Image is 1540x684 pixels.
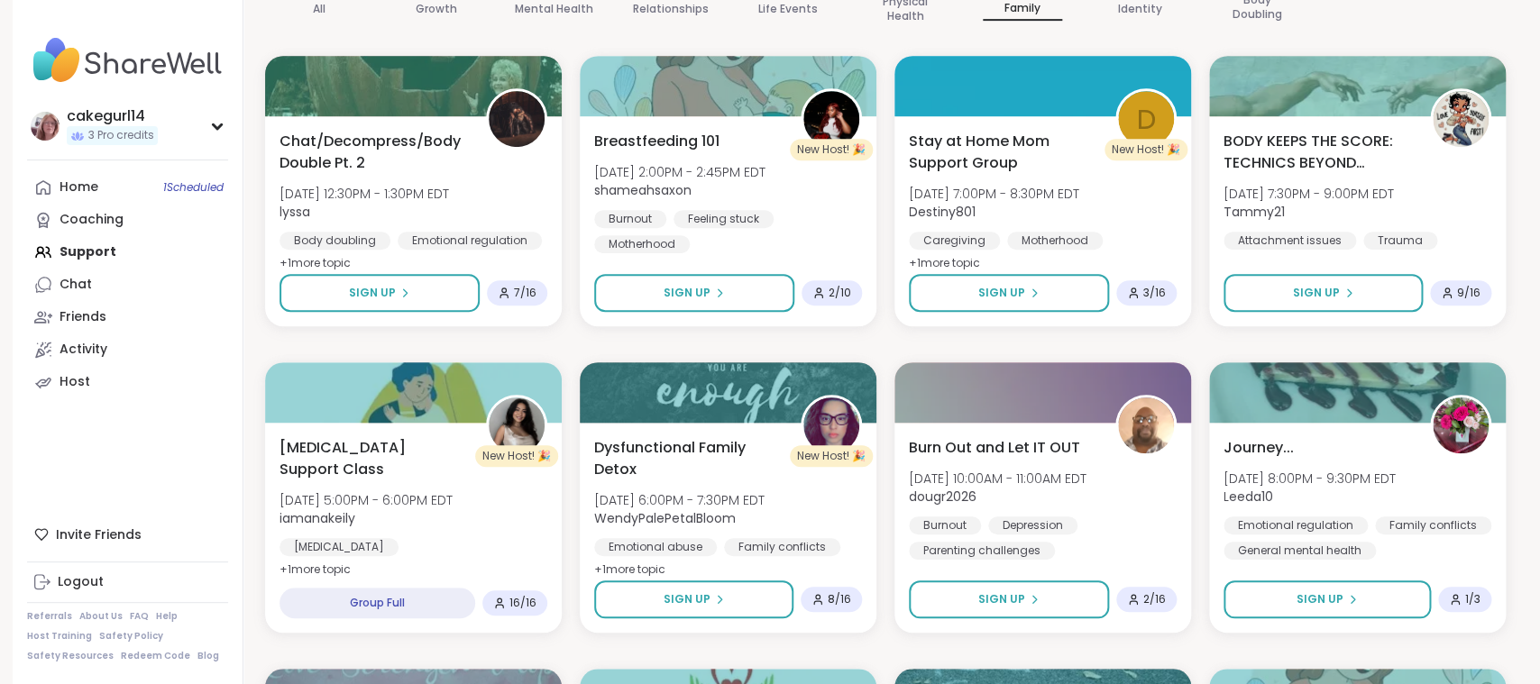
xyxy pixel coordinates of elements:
[909,185,1079,203] span: [DATE] 7:00PM - 8:30PM EDT
[27,610,72,623] a: Referrals
[909,232,1000,250] div: Caregiving
[909,580,1109,618] button: Sign Up
[58,573,104,591] div: Logout
[27,204,228,236] a: Coaching
[1118,397,1174,453] img: dougr2026
[1293,285,1340,301] span: Sign Up
[1224,542,1376,560] div: General mental health
[1007,232,1103,250] div: Motherhood
[280,437,466,480] span: [MEDICAL_DATA] Support Class
[594,580,793,618] button: Sign Up
[1224,131,1410,174] span: BODY KEEPS THE SCORE: TECHNICS BEYOND TRAUMA
[27,518,228,551] div: Invite Friends
[99,630,163,643] a: Safety Policy
[1224,488,1273,506] b: Leeda10
[674,210,774,228] div: Feeling stuck
[27,650,114,662] a: Safety Resources
[60,341,107,359] div: Activity
[594,491,765,509] span: [DATE] 6:00PM - 7:30PM EDT
[1224,516,1368,534] div: Emotional regulation
[803,91,859,147] img: shameahsaxon
[88,128,154,143] span: 3 Pro credits
[664,591,710,607] span: Sign Up
[27,171,228,204] a: Home1Scheduled
[27,366,228,398] a: Host
[1375,516,1491,534] div: Family conflicts
[514,286,536,300] span: 7 / 16
[489,91,545,147] img: lyssa
[280,203,310,221] b: lyssa
[594,210,666,228] div: Burnout
[280,509,355,527] b: iamanakeily
[909,131,1095,174] span: Stay at Home Mom Support Group
[790,445,873,467] div: New Host! 🎉
[790,139,873,160] div: New Host! 🎉
[594,181,692,199] b: shameahsaxon
[1433,91,1489,147] img: Tammy21
[79,610,123,623] a: About Us
[978,591,1025,607] span: Sign Up
[724,538,840,556] div: Family conflicts
[1143,286,1166,300] span: 3 / 16
[978,285,1025,301] span: Sign Up
[509,596,536,610] span: 16 / 16
[27,29,228,92] img: ShareWell Nav Logo
[280,491,453,509] span: [DATE] 5:00PM - 6:00PM EDT
[130,610,149,623] a: FAQ
[475,445,558,467] div: New Host! 🎉
[909,488,976,506] b: dougr2026
[197,650,219,662] a: Blog
[1457,286,1480,300] span: 9 / 16
[27,630,92,643] a: Host Training
[1224,437,1294,459] span: Journey...
[988,516,1077,534] div: Depression
[280,232,390,250] div: Body doubling
[280,538,399,556] div: [MEDICAL_DATA]
[31,112,60,141] img: cakegurl14
[664,285,710,301] span: Sign Up
[1297,591,1343,607] span: Sign Up
[909,470,1086,488] span: [DATE] 10:00AM - 11:00AM EDT
[280,588,475,618] div: Group Full
[1224,470,1396,488] span: [DATE] 8:00PM - 9:30PM EDT
[1137,98,1156,141] span: D
[67,106,158,126] div: cakegurl14
[1433,397,1489,453] img: Leeda10
[1224,203,1285,221] b: Tammy21
[27,566,228,598] a: Logout
[27,333,228,366] a: Activity
[1465,592,1480,606] span: 1 / 3
[1105,139,1187,160] div: New Host! 🎉
[280,274,480,312] button: Sign Up
[909,516,981,534] div: Burnout
[60,308,106,326] div: Friends
[280,185,449,203] span: [DATE] 12:30PM - 1:30PM EDT
[1224,274,1423,312] button: Sign Up
[60,373,90,391] div: Host
[1363,232,1437,250] div: Trauma
[803,397,859,453] img: WendyPalePetalBloom
[163,180,224,195] span: 1 Scheduled
[909,203,976,221] b: Destiny801
[1224,580,1431,618] button: Sign Up
[489,397,545,453] img: iamanakeily
[594,274,794,312] button: Sign Up
[121,650,190,662] a: Redeem Code
[60,276,92,294] div: Chat
[398,232,542,250] div: Emotional regulation
[1143,592,1166,606] span: 2 / 16
[594,538,717,556] div: Emotional abuse
[828,592,851,606] span: 8 / 16
[280,131,466,174] span: Chat/Decompress/Body Double Pt. 2
[594,131,720,152] span: Breastfeeding 101
[594,235,690,253] div: Motherhood
[594,163,765,181] span: [DATE] 2:00PM - 2:45PM EDT
[909,437,1080,459] span: Burn Out and Let IT OUT
[594,509,736,527] b: WendyPalePetalBloom
[27,301,228,333] a: Friends
[1224,232,1356,250] div: Attachment issues
[1224,185,1394,203] span: [DATE] 7:30PM - 9:00PM EDT
[60,178,98,196] div: Home
[27,269,228,301] a: Chat
[594,437,781,480] span: Dysfunctional Family Detox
